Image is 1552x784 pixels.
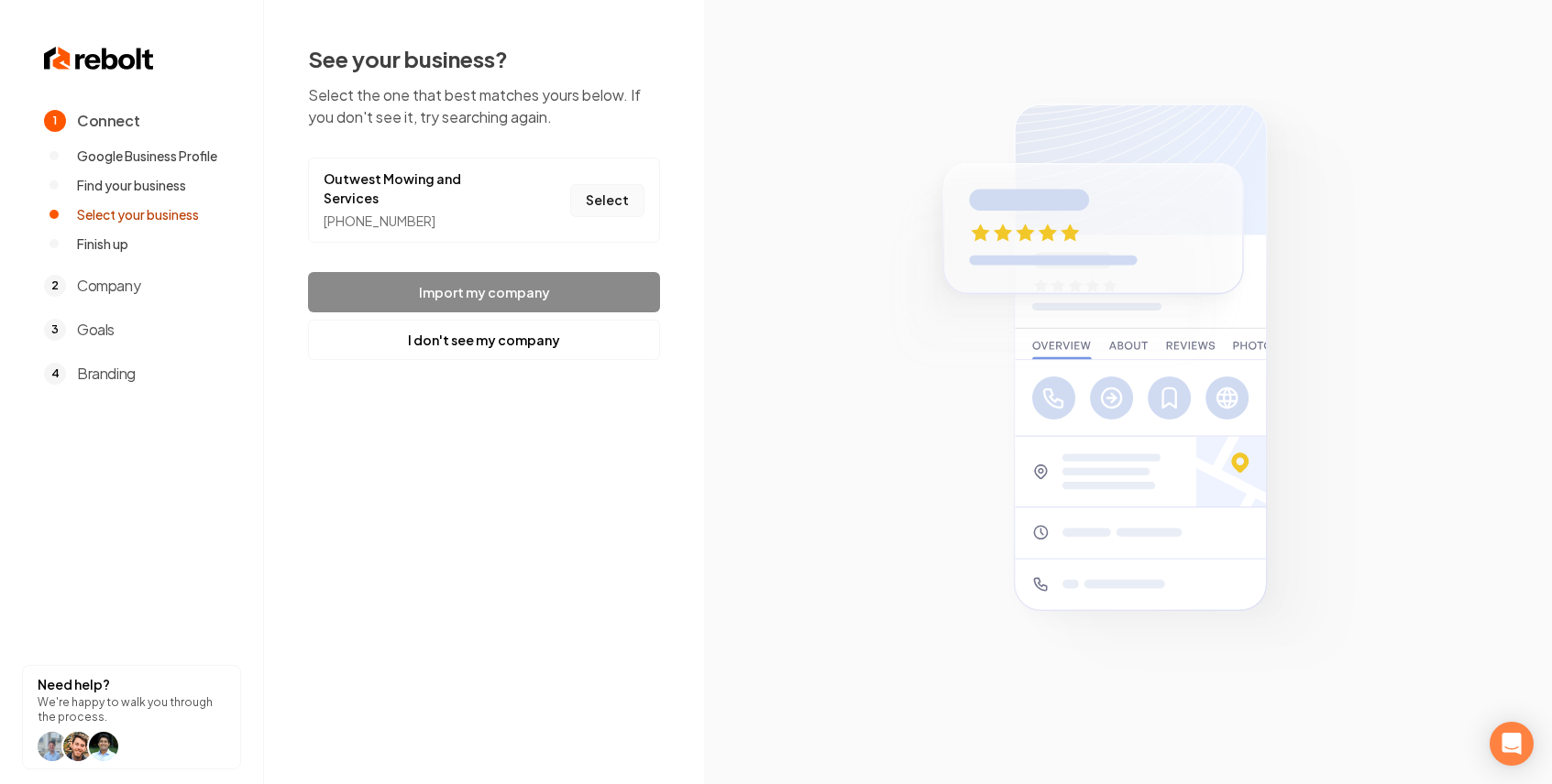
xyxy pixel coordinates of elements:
button: I don't see my company [308,320,660,360]
span: Branding [77,363,136,385]
span: Goals [77,319,115,341]
span: 3 [44,319,66,341]
h2: See your business? [308,44,660,73]
span: 4 [44,363,66,385]
button: Select [570,184,644,217]
span: 1 [44,110,66,132]
button: Need help?We're happy to walk you through the process.help icon Willhelp icon Willhelp icon arwin [22,665,241,769]
img: help icon arwin [89,732,118,761]
strong: Need help? [38,676,110,692]
span: Connect [77,110,139,132]
div: [PHONE_NUMBER] [324,212,516,231]
img: help icon Will [63,732,93,761]
span: Find your business [77,176,186,194]
span: Finish up [77,234,128,253]
div: Open Intercom Messenger [1490,722,1534,766]
p: Select the one that best matches yours below. If you don't see it, try searching again. [308,84,660,128]
img: Rebolt Logo [44,44,154,73]
img: Google Business Profile [874,85,1382,699]
img: help icon Will [38,732,67,761]
span: Google Business Profile [77,147,217,165]
span: Select your business [77,205,199,223]
p: We're happy to walk you through the process. [38,695,226,724]
span: Company [77,275,140,297]
a: Outwest Mowing and Services [324,169,516,208]
span: 2 [44,275,66,297]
